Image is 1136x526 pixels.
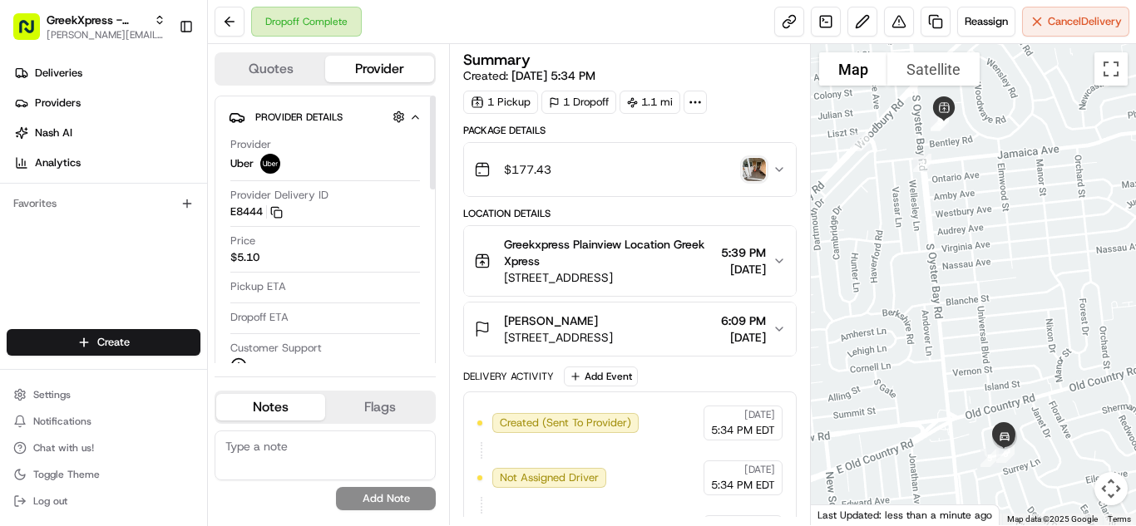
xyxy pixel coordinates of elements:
span: Price [230,234,255,248]
span: [STREET_ADDRESS] [504,269,714,286]
div: 5 [974,442,1005,474]
a: Terms (opens in new tab) [1108,514,1131,524]
img: Google [815,504,870,525]
div: 1 Dropoff [541,91,616,114]
div: Favorites [7,190,200,217]
button: Show street map [819,52,887,86]
span: [DATE] [721,261,766,278]
button: Flags [325,394,434,420]
button: [PERSON_NAME][EMAIL_ADDRESS][DOMAIN_NAME] [47,28,165,42]
div: 1 [845,126,877,158]
button: Log out [7,489,200,513]
button: Greekxpress Plainview Location Greek Xpress[STREET_ADDRESS]5:39 PM[DATE] [464,226,796,296]
button: Show satellite imagery [887,52,980,86]
span: Cancel Delivery [1048,14,1122,29]
span: Provider Delivery ID [230,188,328,203]
button: Toggle fullscreen view [1094,52,1128,86]
div: 1 Pickup [463,91,538,114]
span: 5:34 PM EDT [711,478,775,493]
span: $177.43 [504,161,551,178]
span: Reassign [965,14,1008,29]
a: Open this area in Google Maps (opens a new window) [815,504,870,525]
a: Deliveries [7,60,207,86]
button: GreekXpress - Plainview[PERSON_NAME][EMAIL_ADDRESS][DOMAIN_NAME] [7,7,172,47]
span: 5:34 PM EDT [711,423,775,438]
h3: Summary [463,52,531,67]
span: Settings [33,388,71,401]
span: Customer Support [230,341,322,356]
span: Created (Sent To Provider) [500,415,631,430]
img: uber-new-logo.jpeg [260,154,280,174]
button: Notifications [7,410,200,433]
span: Greekxpress Plainview Location Greek Xpress [504,236,714,269]
span: Chat with us! [33,441,94,455]
span: Provider Details [255,111,343,124]
span: Provider [230,137,271,152]
span: $5.10 [230,250,259,265]
a: Nash AI [7,120,207,146]
button: Add Event [564,366,638,386]
div: 2 [924,106,956,138]
div: Last Updated: less than a minute ago [811,504,1000,525]
div: Package Details [463,124,797,137]
button: $177.43photo_proof_of_delivery image [464,143,796,196]
span: Notifications [33,415,91,428]
span: Providers [35,96,81,111]
button: Chat with us! [7,436,200,460]
span: Nash AI [35,125,72,140]
span: Created: [463,67,595,84]
span: Log out [33,494,67,508]
span: 6:09 PM [721,312,766,329]
button: Map camera controls [1094,472,1128,505]
span: 5:39 PM [721,244,766,261]
button: Reassign [957,7,1015,37]
span: Create [97,335,130,350]
span: Toggle Theme [33,468,100,481]
button: CancelDelivery [1022,7,1129,37]
span: Deliveries [35,66,82,81]
button: Quotes [216,56,325,82]
span: [DATE] [744,463,775,476]
button: Provider [325,56,434,82]
div: Location Details [463,207,797,220]
div: 1.1 mi [620,91,680,114]
div: 6 [990,438,1021,469]
button: E8444 [230,204,283,219]
button: Notes [216,394,325,420]
span: Dropoff ETA [230,310,289,325]
img: photo_proof_of_delivery image [743,158,766,181]
span: [DATE] 5:34 PM [511,68,595,83]
span: Uber [230,156,254,171]
span: [PERSON_NAME] [504,312,598,329]
span: Map data ©2025 Google [1007,514,1098,524]
button: Settings [7,383,200,406]
button: Toggle Theme [7,463,200,486]
button: Create [7,329,200,356]
span: Pickup ETA [230,279,286,294]
div: 4 [906,147,938,179]
button: GreekXpress - Plainview [47,12,147,28]
div: Delivery Activity [463,370,554,383]
span: [STREET_ADDRESS] [504,329,613,346]
span: Not Assigned Driver [500,470,599,485]
button: Provider Details [229,103,422,130]
a: Providers [7,90,207,116]
span: [DATE] [721,329,766,346]
span: [DATE] [744,408,775,421]
a: Analytics [7,150,207,176]
button: [PERSON_NAME][STREET_ADDRESS]6:09 PM[DATE] [464,302,796,356]
span: Analytics [35,155,81,170]
div: 3 [924,106,956,137]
